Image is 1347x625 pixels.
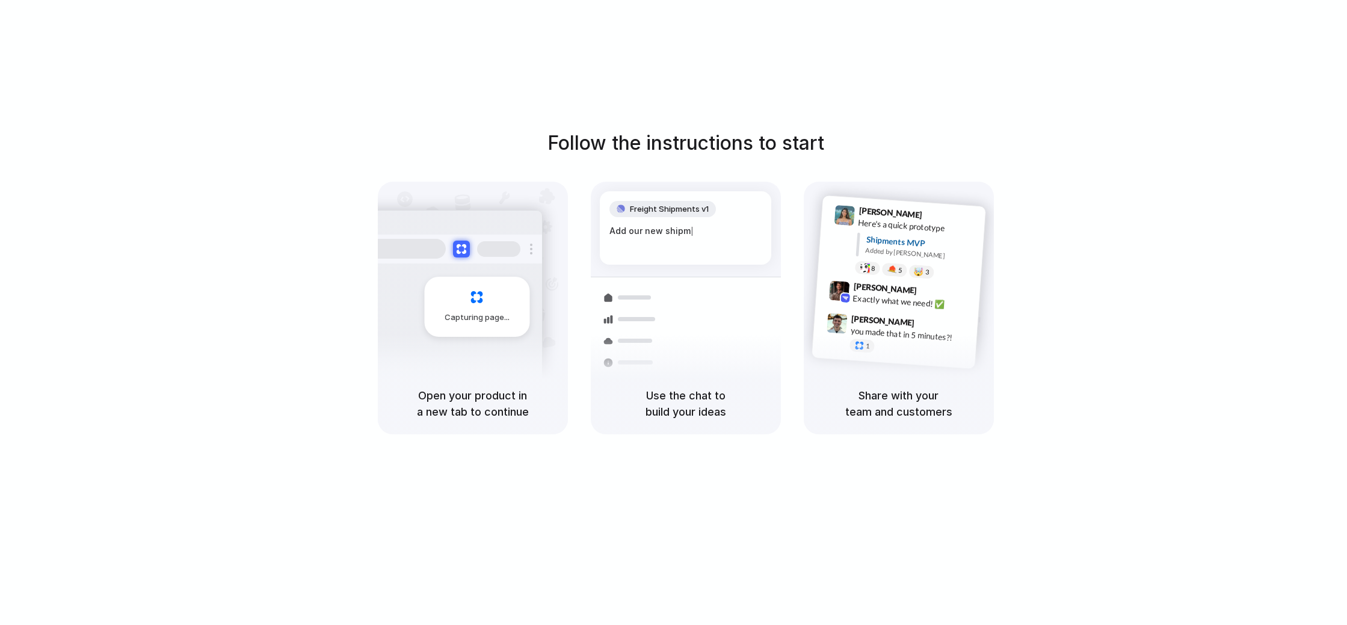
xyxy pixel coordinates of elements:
h5: Open your product in a new tab to continue [392,387,553,420]
h1: Follow the instructions to start [547,129,824,158]
span: 9:42 AM [920,285,945,300]
span: 5 [898,266,902,273]
span: 9:41 AM [925,209,950,224]
h5: Use the chat to build your ideas [605,387,766,420]
span: 3 [925,268,929,275]
span: Freight Shipments v1 [630,203,709,215]
span: [PERSON_NAME] [858,204,922,221]
div: Added by [PERSON_NAME] [865,245,976,262]
span: [PERSON_NAME] [851,312,914,329]
div: Shipments MVP [866,233,977,253]
div: Exactly what we need! ✅ [852,292,973,312]
h5: Share with your team and customers [818,387,979,420]
span: Capturing page [445,312,511,324]
span: [PERSON_NAME] [853,279,917,297]
span: 1 [865,342,869,349]
div: Here's a quick prototype [857,216,978,236]
span: 9:47 AM [918,318,943,332]
div: Add our new shipm [609,224,762,238]
span: | [691,226,694,236]
div: 🤯 [913,267,923,276]
div: you made that in 5 minutes?! [850,324,970,345]
span: 8 [871,265,875,271]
